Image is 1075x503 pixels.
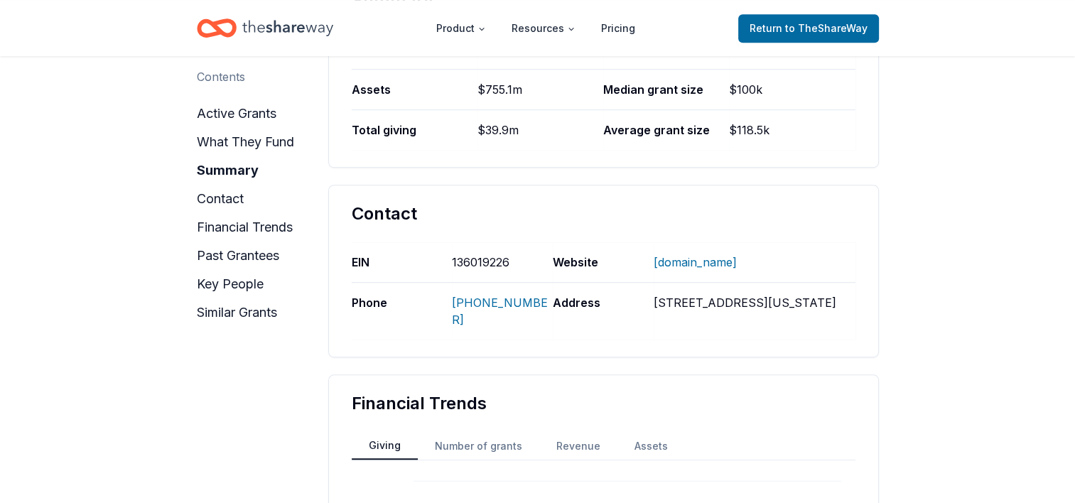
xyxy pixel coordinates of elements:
span: [STREET_ADDRESS][US_STATE] [654,296,836,310]
nav: Main [425,11,647,45]
div: 136019226 [452,242,553,282]
div: Contact [352,202,855,225]
div: $118.5k [729,110,855,150]
a: Returnto TheShareWay [738,14,879,43]
button: past grantees [197,244,279,267]
a: Home [197,11,333,45]
div: Assets [352,70,477,109]
button: active grants [197,102,276,125]
div: Average grant size [603,110,729,150]
button: key people [197,273,264,296]
a: [PHONE_NUMBER] [452,296,548,327]
button: Number of grants [418,433,539,459]
button: Revenue [539,433,617,459]
span: to TheShareWay [785,22,868,34]
div: Website [553,242,654,282]
a: Pricing [590,14,647,43]
button: Giving [352,433,418,460]
div: $755.1m [477,70,603,109]
div: $100k [729,70,855,109]
div: Total giving [352,110,477,150]
div: Median grant size [603,70,729,109]
span: Return [750,20,868,37]
div: EIN [352,242,453,282]
button: Resources [500,14,587,43]
button: Product [425,14,497,43]
button: contact [197,188,244,210]
div: Address [553,283,654,340]
button: Assets [617,433,685,459]
div: Phone [352,283,453,340]
div: $39.9m [477,110,603,150]
a: [DOMAIN_NAME] [654,244,737,281]
button: summary [197,159,259,182]
button: similar grants [197,301,277,324]
div: Contents [197,68,245,85]
div: Financial Trends [352,392,855,415]
button: financial trends [197,216,293,239]
button: what they fund [197,131,294,153]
